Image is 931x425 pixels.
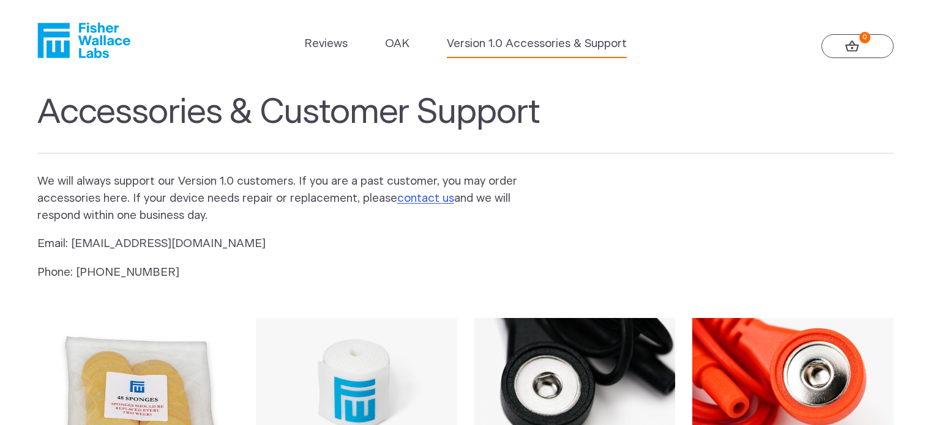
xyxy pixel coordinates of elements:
a: OAK [385,35,409,53]
a: Version 1.0 Accessories & Support [447,35,627,53]
a: Reviews [304,35,348,53]
a: 0 [821,34,894,59]
p: Phone: [PHONE_NUMBER] [37,264,537,281]
a: Fisher Wallace [37,23,130,58]
strong: 0 [859,32,871,43]
a: contact us [397,193,454,204]
p: Email: [EMAIL_ADDRESS][DOMAIN_NAME] [37,235,537,253]
p: We will always support our Version 1.0 customers. If you are a past customer, you may order acces... [37,173,537,224]
h1: Accessories & Customer Support [37,92,894,153]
